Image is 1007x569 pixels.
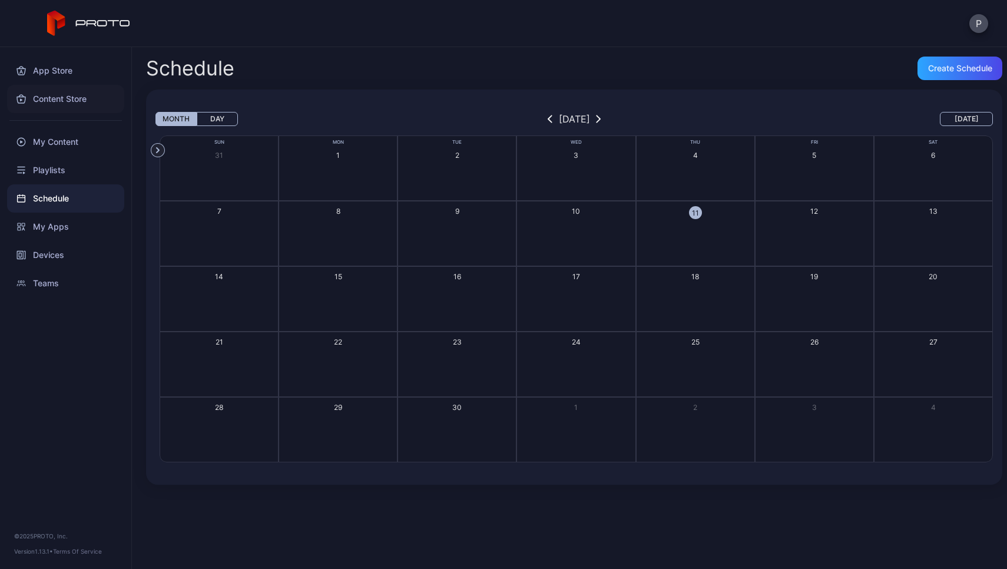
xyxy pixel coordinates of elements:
[397,397,516,462] button: 30
[397,332,516,397] button: 23
[689,206,702,219] div: 11
[7,128,124,156] a: My Content
[155,112,197,126] button: Month
[572,206,580,216] div: 10
[928,64,992,73] div: Create Schedule
[14,548,53,555] span: Version 1.13.1 •
[215,402,223,412] div: 28
[160,201,279,266] button: 7
[931,402,936,412] div: 4
[7,57,124,85] div: App Store
[636,332,755,397] button: 25
[397,201,516,266] button: 9
[810,272,818,282] div: 19
[397,138,516,146] div: Tue
[516,266,635,332] button: 17
[215,272,223,282] div: 14
[874,397,993,462] button: 4
[636,397,755,462] button: 2
[7,269,124,297] a: Teams
[7,156,124,184] a: Playlists
[874,135,993,201] button: 6
[453,337,462,347] div: 23
[929,206,938,216] div: 13
[874,332,993,397] button: 27
[755,135,874,201] button: 5
[7,241,124,269] a: Devices
[279,397,397,462] button: 29
[572,337,581,347] div: 24
[160,266,279,332] button: 14
[334,402,342,412] div: 29
[334,337,342,347] div: 22
[755,397,874,462] button: 3
[693,402,697,412] div: 2
[755,138,874,146] div: Fri
[160,138,279,146] div: Sun
[452,402,462,412] div: 30
[455,206,459,216] div: 9
[516,332,635,397] button: 24
[397,135,516,201] button: 2
[216,337,223,347] div: 21
[215,150,223,160] div: 31
[636,138,755,146] div: Thu
[574,150,578,160] div: 3
[693,150,698,160] div: 4
[812,402,817,412] div: 3
[931,150,935,160] div: 6
[810,337,819,347] div: 26
[929,272,938,282] div: 20
[636,266,755,332] button: 18
[7,85,124,113] a: Content Store
[279,135,397,201] button: 1
[755,332,874,397] button: 26
[636,201,755,266] button: 11
[874,138,993,146] div: Sat
[197,112,238,126] button: Day
[279,332,397,397] button: 22
[146,58,234,79] h2: Schedule
[874,201,993,266] button: 13
[7,184,124,213] a: Schedule
[7,213,124,241] a: My Apps
[453,272,461,282] div: 16
[160,332,279,397] button: 21
[279,266,397,332] button: 15
[691,337,700,347] div: 25
[217,206,221,216] div: 7
[279,138,397,146] div: Mon
[559,112,590,126] div: [DATE]
[812,150,816,160] div: 5
[969,14,988,33] button: P
[516,397,635,462] button: 1
[397,266,516,332] button: 16
[574,402,578,412] div: 1
[929,337,938,347] div: 27
[279,201,397,266] button: 8
[14,531,117,541] div: © 2025 PROTO, Inc.
[917,57,1002,80] button: Create Schedule
[874,266,993,332] button: 20
[516,201,635,266] button: 10
[53,548,102,555] a: Terms Of Service
[336,206,340,216] div: 8
[334,272,342,282] div: 15
[336,150,340,160] div: 1
[810,206,818,216] div: 12
[516,135,635,201] button: 3
[940,112,993,126] button: [DATE]
[755,266,874,332] button: 19
[755,201,874,266] button: 12
[160,135,279,201] button: 31
[516,138,635,146] div: Wed
[636,135,755,201] button: 4
[455,150,459,160] div: 2
[160,397,279,462] button: 28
